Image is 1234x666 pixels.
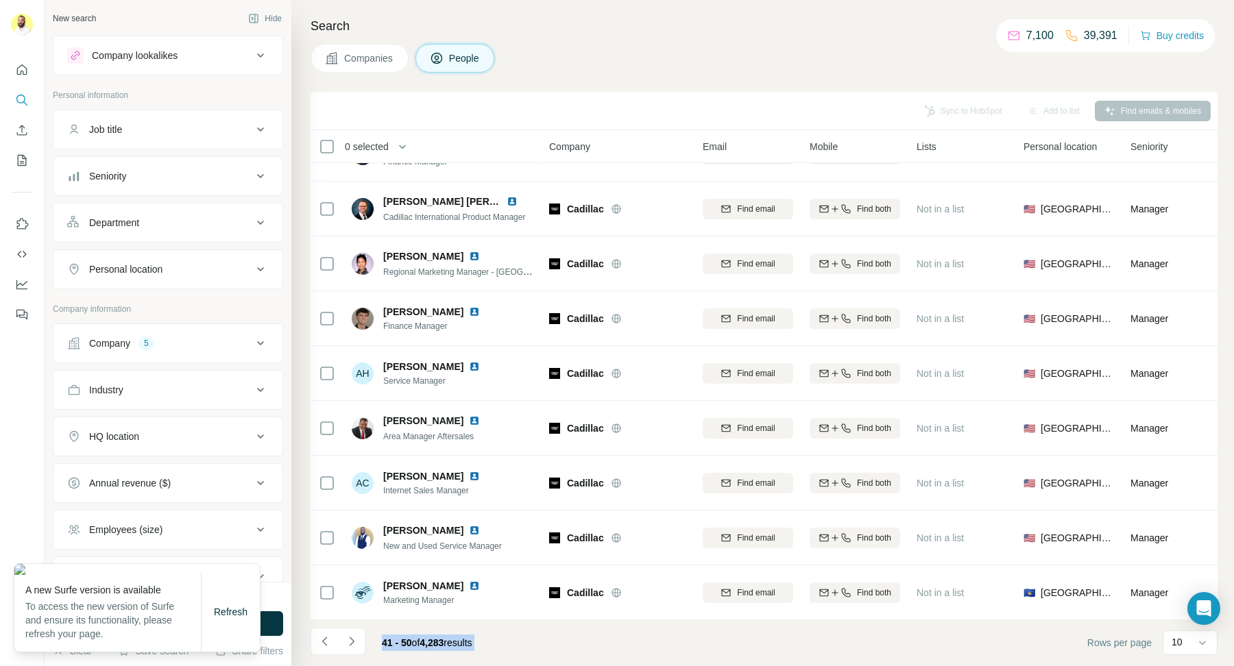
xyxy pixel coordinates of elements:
span: [GEOGRAPHIC_DATA] [1041,367,1114,380]
span: [PERSON_NAME] [383,469,463,483]
div: Company [89,336,130,350]
span: Not in a list [917,478,964,489]
img: Avatar [352,527,374,549]
div: Personal location [89,262,162,276]
div: Industry [89,383,123,397]
span: [PERSON_NAME] [383,360,463,373]
img: Avatar [11,14,33,36]
img: b0f36b75-402c-49c4-b16c-40fb54a46481 [14,564,260,575]
span: Seniority [1130,140,1168,153]
button: Use Surfe API [11,242,33,267]
span: Cadillac [567,421,604,435]
button: Find email [703,582,793,603]
button: Company lookalikes [53,39,282,72]
button: Refresh [204,600,257,624]
span: Not in a list [917,258,964,269]
span: Find email [737,258,775,270]
span: [PERSON_NAME] [383,579,463,593]
span: Find email [737,203,775,215]
span: 41 - 50 [382,637,412,648]
span: [GEOGRAPHIC_DATA] [1041,312,1114,325]
span: Find both [857,258,891,270]
img: Avatar [352,417,374,439]
img: LinkedIn logo [469,306,480,317]
span: [GEOGRAPHIC_DATA] [1041,476,1114,490]
div: Open Intercom Messenger [1187,592,1220,625]
span: Finance Manager [383,320,496,332]
span: Find both [857,312,891,325]
span: Personal location [1024,140,1097,153]
span: Find email [737,532,775,544]
button: Navigate to next page [338,628,365,655]
span: Cadillac [567,312,604,325]
span: Find both [857,203,891,215]
h4: Search [311,16,1218,36]
span: Manager [1130,368,1168,379]
span: Find email [737,312,775,325]
span: Not in a list [917,313,964,324]
p: 39,391 [1084,27,1117,44]
span: Mobile [810,140,838,153]
span: Find email [737,587,775,599]
span: Find both [857,367,891,380]
button: My lists [11,148,33,173]
div: Job title [89,123,122,136]
button: Department [53,206,282,239]
button: Find email [703,473,793,493]
span: Find both [857,422,891,434]
button: Find both [810,199,900,219]
span: Not in a list [917,423,964,434]
img: LinkedIn logo [469,471,480,482]
div: Seniority [89,169,126,183]
span: Not in a list [917,368,964,379]
p: 7,100 [1026,27,1054,44]
button: Hide [239,8,291,29]
span: 🇺🇸 [1024,312,1035,325]
div: 5 [138,337,154,349]
button: Find both [810,528,900,548]
span: Internet Sales Manager [383,484,496,497]
button: Dashboard [11,272,33,297]
button: Find both [810,308,900,329]
span: Find email [737,477,775,489]
button: HQ location [53,420,282,453]
p: A new Surfe version is available [25,583,201,597]
img: Avatar [352,308,374,330]
span: Lists [917,140,936,153]
img: Logo of Cadillac [549,258,560,269]
span: Find email [737,422,775,434]
img: Logo of Cadillac [549,423,560,434]
button: Industry [53,373,282,406]
p: Company information [53,303,283,315]
img: LinkedIn logo [469,415,480,426]
span: 🇽🇰 [1024,586,1035,600]
div: AC [352,472,374,494]
button: Find both [810,473,900,493]
span: Rows per page [1087,636,1152,650]
p: Personal information [53,89,283,101]
button: Find email [703,254,793,274]
span: Marketing Manager [383,594,496,606]
button: Seniority [53,160,282,193]
span: Find both [857,587,891,599]
div: New search [53,12,96,25]
button: Find both [810,582,900,603]
span: Companies [344,51,394,65]
button: Enrich CSV [11,118,33,143]
span: 🇺🇸 [1024,257,1035,271]
span: Cadillac [567,367,604,380]
span: Find both [857,532,891,544]
img: Logo of Cadillac [549,313,560,324]
span: Cadillac [567,476,604,490]
button: Find both [810,254,900,274]
span: Find email [737,367,775,380]
img: Logo of Cadillac [549,587,560,598]
span: Manager [1130,203,1168,214]
button: Buy credits [1140,26,1204,45]
span: Find both [857,477,891,489]
button: Quick start [11,58,33,82]
img: Avatar [352,582,374,604]
span: Cadillac [567,202,604,216]
button: Navigate to previous page [311,628,338,655]
img: Logo of Cadillac [549,532,560,543]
